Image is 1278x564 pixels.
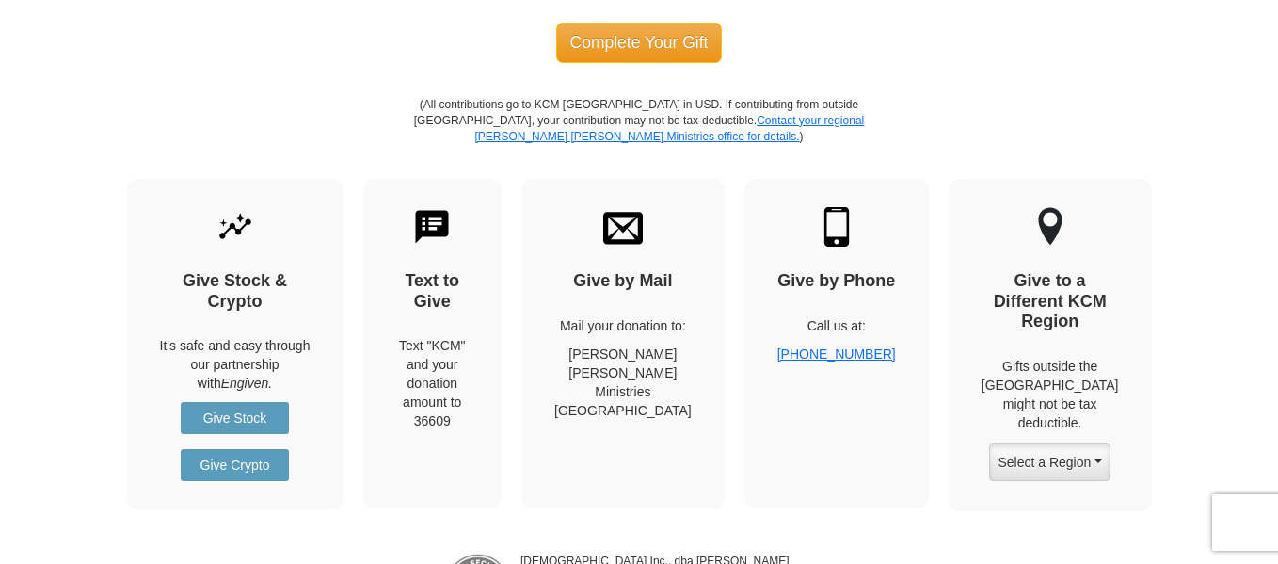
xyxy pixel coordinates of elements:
[554,316,692,335] p: Mail your donation to:
[603,207,643,247] img: envelope.svg
[412,207,452,247] img: text-to-give.svg
[982,357,1119,432] p: Gifts outside the [GEOGRAPHIC_DATA] might not be tax deductible.
[160,336,311,393] p: It's safe and easy through our partnership with
[160,271,311,312] h4: Give Stock & Crypto
[181,402,289,434] a: Give Stock
[554,271,692,292] h4: Give by Mail
[396,271,470,312] h4: Text to Give
[181,449,289,481] a: Give Crypto
[554,345,692,420] p: [PERSON_NAME] [PERSON_NAME] Ministries [GEOGRAPHIC_DATA]
[777,271,896,292] h4: Give by Phone
[777,316,896,335] p: Call us at:
[221,376,272,391] i: Engiven.
[1037,207,1063,247] img: other-region
[396,336,470,430] div: Text "KCM" and your donation amount to 36609
[817,207,856,247] img: mobile.svg
[777,346,896,362] a: [PHONE_NUMBER]
[216,207,255,247] img: give-by-stock.svg
[413,97,865,179] p: (All contributions go to KCM [GEOGRAPHIC_DATA] in USD. If contributing from outside [GEOGRAPHIC_D...
[982,271,1119,332] h4: Give to a Different KCM Region
[474,114,864,143] a: Contact your regional [PERSON_NAME] [PERSON_NAME] Ministries office for details.
[556,23,723,62] span: Complete Your Gift
[989,443,1110,481] button: Select a Region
